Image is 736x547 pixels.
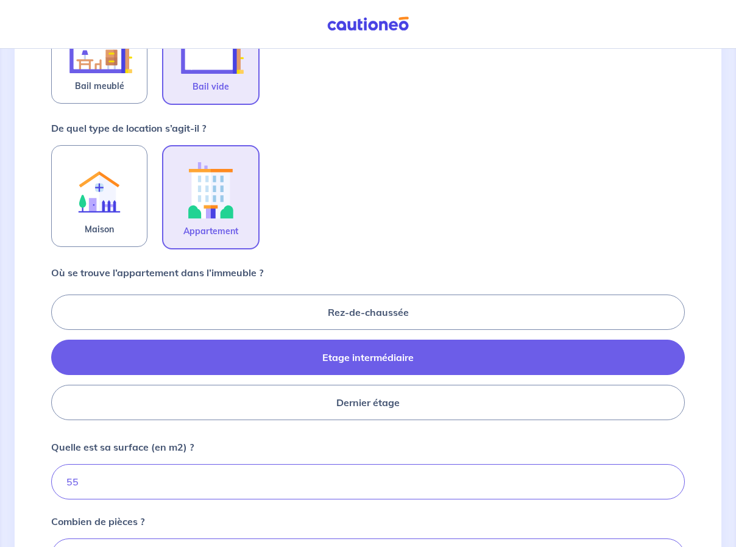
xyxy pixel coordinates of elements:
[51,514,144,529] p: Combien de pièces ?
[178,156,244,224] img: illu_apartment.svg
[183,224,238,238] span: Appartement
[75,79,124,93] span: Bail meublé
[51,440,194,454] p: Quelle est sa surface (en m2) ?
[66,156,132,222] img: illu_rent.svg
[51,464,685,499] input: Ex : 67
[51,340,685,375] label: Etage intermédiaire
[85,222,114,237] span: Maison
[193,79,229,94] span: Bail vide
[51,385,685,420] label: Dernier étage
[51,265,263,280] p: Où se trouve l’appartement dans l’immeuble ?
[51,295,685,330] label: Rez-de-chaussée
[322,16,414,32] img: Cautioneo
[51,121,206,135] p: De quel type de location s’agit-il ?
